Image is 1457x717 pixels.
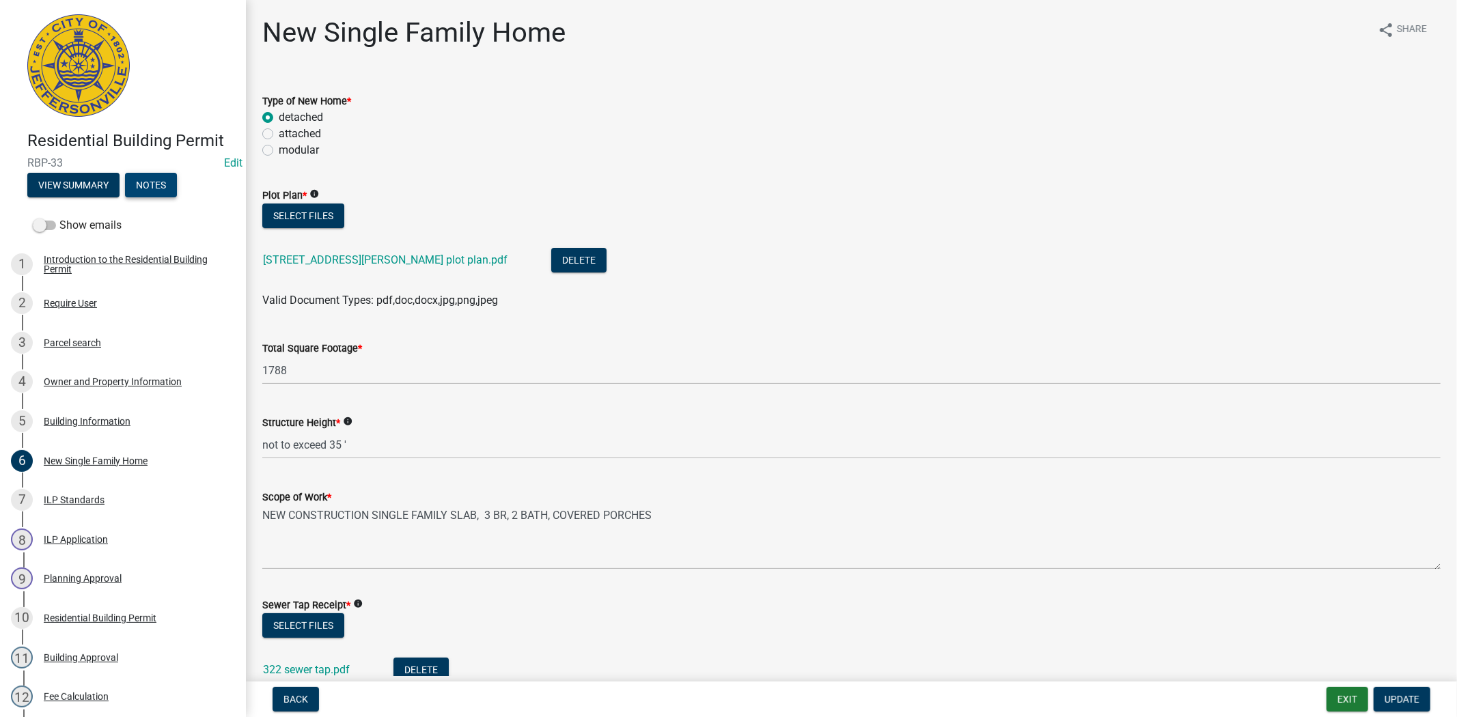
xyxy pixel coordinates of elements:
label: attached [279,126,321,142]
button: Back [273,687,319,712]
button: View Summary [27,173,120,197]
div: Introduction to the Residential Building Permit [44,255,224,274]
span: Valid Document Types: pdf,doc,docx,jpg,png,jpeg [262,294,498,307]
i: info [309,189,319,199]
wm-modal-confirm: Notes [125,180,177,191]
button: Notes [125,173,177,197]
img: City of Jeffersonville, Indiana [27,14,130,117]
label: Plot Plan [262,191,307,201]
div: 4 [11,371,33,393]
div: Building Information [44,417,130,426]
button: Delete [551,248,607,272]
a: [STREET_ADDRESS][PERSON_NAME] plot plan.pdf [263,253,508,266]
button: Select files [262,613,344,638]
span: Back [283,694,308,705]
div: 8 [11,529,33,550]
div: Building Approval [44,653,118,662]
div: 6 [11,450,33,472]
label: detached [279,109,323,126]
a: Edit [224,156,242,169]
div: 10 [11,607,33,629]
button: Update [1374,687,1430,712]
div: Fee Calculation [44,692,109,701]
div: ILP Application [44,535,108,544]
div: 2 [11,292,33,314]
wm-modal-confirm: Delete Document [393,664,449,677]
span: Update [1385,694,1419,705]
wm-modal-confirm: Delete Document [551,255,607,268]
div: 1 [11,253,33,275]
div: 12 [11,686,33,707]
div: Residential Building Permit [44,613,156,623]
div: 11 [11,647,33,669]
i: info [353,599,363,608]
div: 7 [11,489,33,511]
label: Type of New Home [262,97,351,107]
i: share [1378,22,1394,38]
label: Show emails [33,217,122,234]
div: 9 [11,567,33,589]
div: ILP Standards [44,495,105,505]
div: New Single Family Home [44,456,148,466]
div: Require User [44,298,97,308]
wm-modal-confirm: Summary [27,180,120,191]
div: Owner and Property Information [44,377,182,386]
h4: Residential Building Permit [27,131,235,151]
wm-modal-confirm: Edit Application Number [224,156,242,169]
a: 322 sewer tap.pdf [263,663,350,676]
div: Planning Approval [44,574,122,583]
label: Scope of Work [262,493,331,503]
div: 5 [11,410,33,432]
i: info [343,417,352,426]
button: Delete [393,658,449,682]
span: Share [1397,22,1427,38]
button: Select files [262,203,344,228]
div: Parcel search [44,338,101,348]
label: Structure Height [262,419,340,428]
button: Exit [1327,687,1368,712]
button: shareShare [1367,16,1438,43]
div: 3 [11,332,33,354]
label: modular [279,142,319,158]
label: Sewer Tap Receipt [262,601,350,610]
label: Total Square Footage [262,344,362,354]
span: RBP-33 [27,156,219,169]
h1: New Single Family Home [262,16,566,49]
